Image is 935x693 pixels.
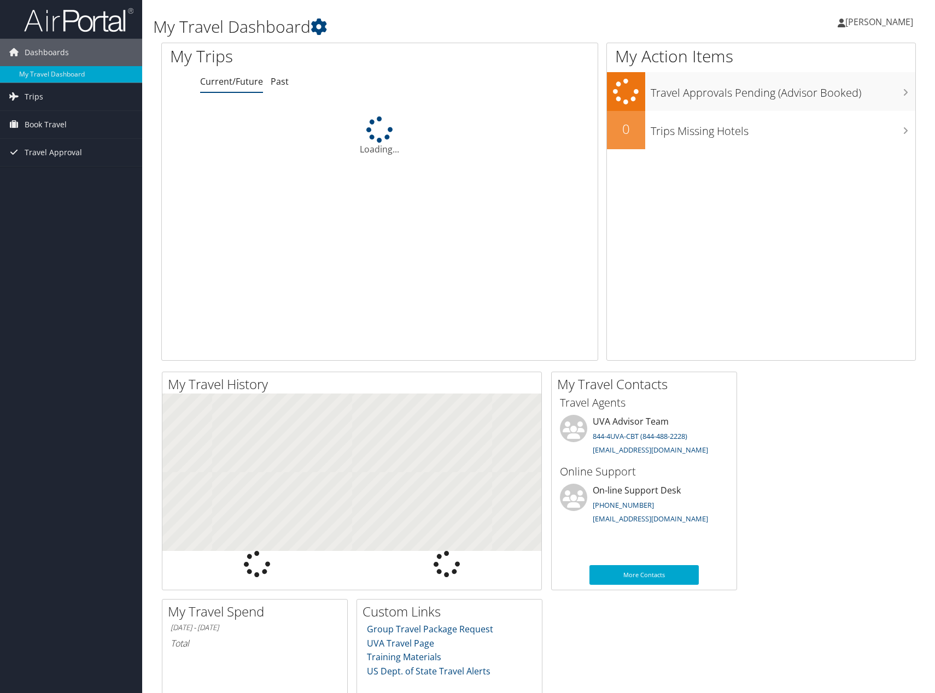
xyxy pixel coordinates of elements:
a: [EMAIL_ADDRESS][DOMAIN_NAME] [593,514,708,524]
div: Loading... [162,116,598,156]
h2: My Travel History [168,375,541,394]
h3: Travel Approvals Pending (Advisor Booked) [651,80,915,101]
h6: Total [171,637,339,649]
span: Book Travel [25,111,67,138]
span: [PERSON_NAME] [845,16,913,28]
h2: My Travel Contacts [557,375,737,394]
a: Current/Future [200,75,263,87]
span: Dashboards [25,39,69,66]
span: Travel Approval [25,139,82,166]
h2: 0 [607,120,645,138]
a: [EMAIL_ADDRESS][DOMAIN_NAME] [593,445,708,455]
a: Travel Approvals Pending (Advisor Booked) [607,72,915,111]
a: Training Materials [367,651,441,663]
a: 0Trips Missing Hotels [607,111,915,149]
h3: Trips Missing Hotels [651,118,915,139]
a: Group Travel Package Request [367,623,493,635]
a: 844-4UVA-CBT (844-488-2228) [593,431,687,441]
h3: Travel Agents [560,395,728,410]
a: [PHONE_NUMBER] [593,500,654,510]
h6: [DATE] - [DATE] [171,622,339,633]
h2: Custom Links [363,602,542,621]
a: UVA Travel Page [367,637,434,649]
h1: My Action Items [607,45,915,68]
a: [PERSON_NAME] [838,5,924,38]
h1: My Trips [170,45,408,68]
a: Past [271,75,289,87]
li: On-line Support Desk [554,484,734,528]
img: airportal-logo.png [24,7,133,33]
a: More Contacts [589,565,699,585]
li: UVA Advisor Team [554,415,734,460]
h2: My Travel Spend [168,602,347,621]
span: Trips [25,83,43,110]
h3: Online Support [560,464,728,479]
a: US Dept. of State Travel Alerts [367,665,490,677]
h1: My Travel Dashboard [153,15,667,38]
